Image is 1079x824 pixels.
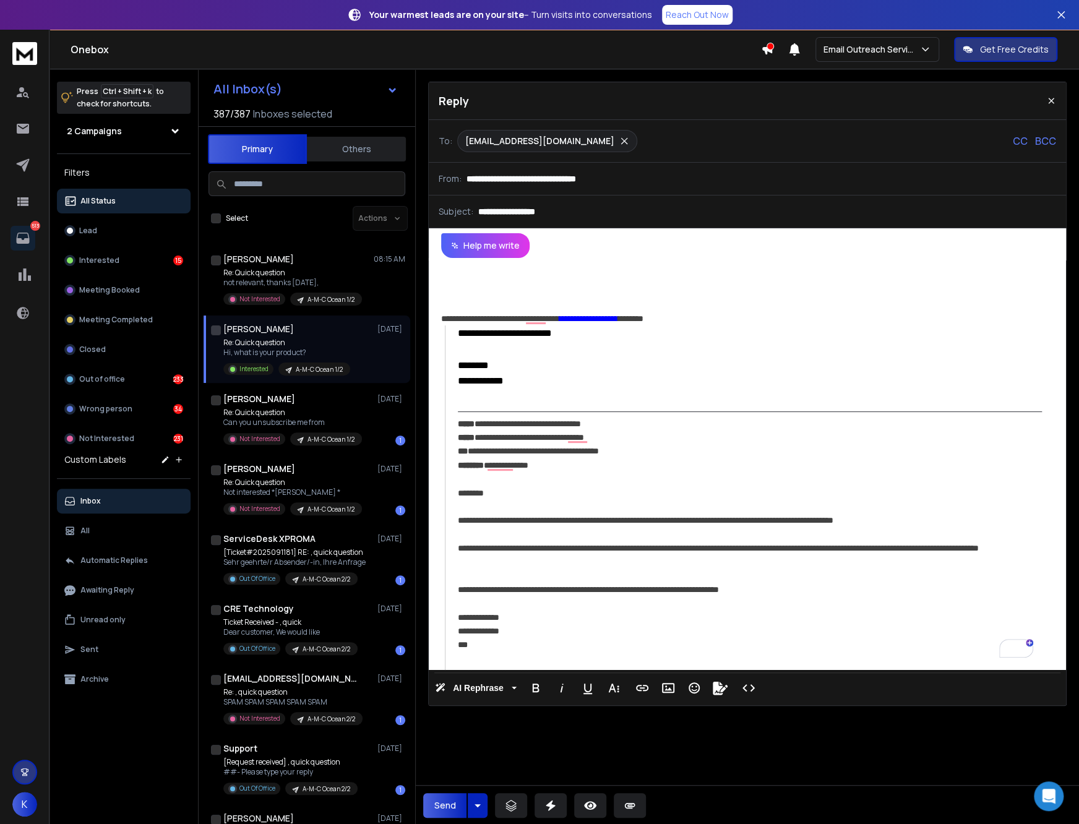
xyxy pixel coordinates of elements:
p: A-M-C Ocean 1/2 [307,505,355,514]
div: 231 [173,434,183,444]
p: Can you unsubscribe me from [223,418,362,427]
p: A-M-C Ocean 1/2 [307,435,355,444]
h1: [PERSON_NAME] [223,253,294,265]
button: 2 Campaigns [57,119,191,144]
p: Out of office [79,374,125,384]
p: ##- Please type your reply [223,767,358,777]
p: Get Free Credits [980,43,1049,56]
p: Re: Quick question [223,338,350,348]
p: Unread only [80,615,126,625]
button: Meeting Completed [57,307,191,332]
label: Select [226,213,248,223]
button: K [12,792,37,817]
p: A-M-C Ocean 1/2 [307,295,355,304]
p: Sent [80,645,98,654]
p: A-M-C Ocean 2/2 [303,575,350,584]
p: 08:15 AM [374,254,405,264]
button: Italic (Ctrl+I) [550,676,574,700]
a: 513 [11,226,35,251]
a: Reach Out Now [662,5,733,25]
p: From: [439,173,462,185]
div: 1 [395,575,405,585]
h3: Filters [57,164,191,181]
p: Interested [239,364,269,374]
p: Lead [79,226,97,236]
p: not relevant, thanks [DATE], [223,278,362,288]
p: Press to check for shortcuts. [77,85,164,110]
button: Closed [57,337,191,362]
p: Email Outreach Service [823,43,919,56]
p: Re: , quick question [223,687,363,697]
p: Out Of Office [239,784,275,793]
img: logo [12,42,37,65]
p: Subject: [439,205,473,218]
p: Not Interested [79,434,134,444]
p: [Ticket#2025091181] RE: , quick question [223,547,366,557]
p: [DATE] [377,394,405,404]
button: Help me write [441,233,530,258]
p: A-M-C Ocean 2/2 [307,715,355,724]
p: [DATE] [377,674,405,684]
strong: Your warmest leads are on your site [369,9,524,20]
p: All [80,526,90,536]
button: Unread only [57,607,191,632]
div: 1 [395,785,405,795]
span: 387 / 387 [213,106,251,121]
button: Out of office233 [57,367,191,392]
p: [DATE] [377,604,405,614]
button: AI Rephrase [432,676,519,700]
div: 1 [395,715,405,725]
p: – Turn visits into conversations [369,9,652,21]
button: More Text [602,676,625,700]
button: All Status [57,189,191,213]
button: Automatic Replies [57,548,191,573]
button: Inbox [57,489,191,513]
p: Dear customer, We would like [223,627,358,637]
button: Wrong person34 [57,397,191,421]
h1: 2 Campaigns [67,125,122,137]
p: Meeting Completed [79,315,153,325]
h3: Inboxes selected [253,106,332,121]
p: Re: Quick question [223,478,362,487]
p: [Request received] , quick question [223,757,358,767]
button: Others [307,135,406,163]
button: Signature [708,676,732,700]
button: Archive [57,667,191,692]
button: Not Interested231 [57,426,191,451]
h1: All Inbox(s) [213,83,282,95]
p: Not Interested [239,434,280,444]
button: All Inbox(s) [204,77,408,101]
div: 1 [395,505,405,515]
button: Get Free Credits [954,37,1057,62]
p: Re: Quick question [223,408,362,418]
h1: ServiceDesk XPROMA [223,533,316,545]
p: Reply [439,92,469,109]
button: Awaiting Reply [57,578,191,603]
div: 1 [395,436,405,445]
p: Out Of Office [239,644,275,653]
p: Sehr geehrte/r Absender/-in, Ihre Anfrage [223,557,366,567]
h1: [PERSON_NAME] [223,323,294,335]
button: Bold (Ctrl+B) [524,676,548,700]
p: Out Of Office [239,574,275,583]
div: 34 [173,404,183,414]
p: A-M-C Ocean 1/2 [296,365,343,374]
span: AI Rephrase [450,683,506,693]
h3: Custom Labels [64,453,126,466]
p: BCC [1035,134,1056,148]
p: Not Interested [239,714,280,723]
p: Archive [80,674,109,684]
p: Awaiting Reply [80,585,134,595]
h1: [EMAIL_ADDRESS][DOMAIN_NAME] [223,672,359,685]
p: [EMAIL_ADDRESS][DOMAIN_NAME] [465,135,614,147]
p: Interested [79,255,119,265]
span: Ctrl + Shift + k [101,84,153,98]
p: SPAM SPAM SPAM SPAM SPAM [223,697,363,707]
p: A-M-C Ocean 2/2 [303,784,350,794]
h1: CRE Technology [223,603,294,615]
p: Not Interested [239,294,280,304]
button: Send [423,793,466,818]
h1: [PERSON_NAME] [223,393,295,405]
h1: [PERSON_NAME] [223,463,295,475]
